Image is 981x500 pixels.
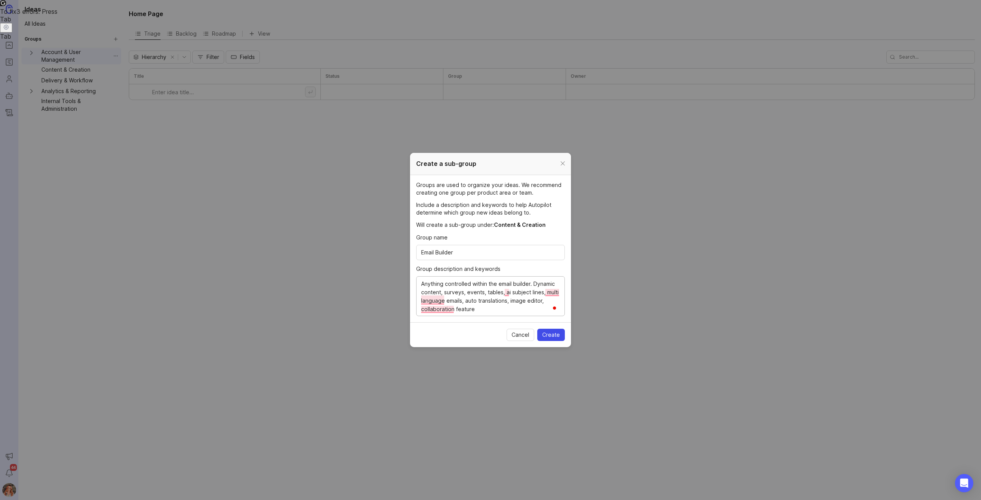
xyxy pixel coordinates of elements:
[512,331,529,339] span: Cancel
[494,221,546,228] span: Content & Creation
[507,329,534,341] button: Cancel
[416,233,565,242] label: Group name
[421,248,560,257] input: Product area or theme
[421,280,560,313] textarea: To enrich screen reader interactions, please activate Accessibility in Grammarly extension settings
[416,265,565,273] label: Group description and keywords
[416,201,565,216] p: Include a description and keywords to help Autopilot determine which group new ideas belong to.
[542,331,560,339] span: Create
[416,221,565,229] p: Will create a sub-group under:
[955,474,973,492] div: Open Intercom Messenger
[416,159,476,169] h1: Create a sub-group
[416,181,565,197] p: Groups are used to organize your ideas. We recommend creating one group per product area or team.
[537,329,565,341] button: Create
